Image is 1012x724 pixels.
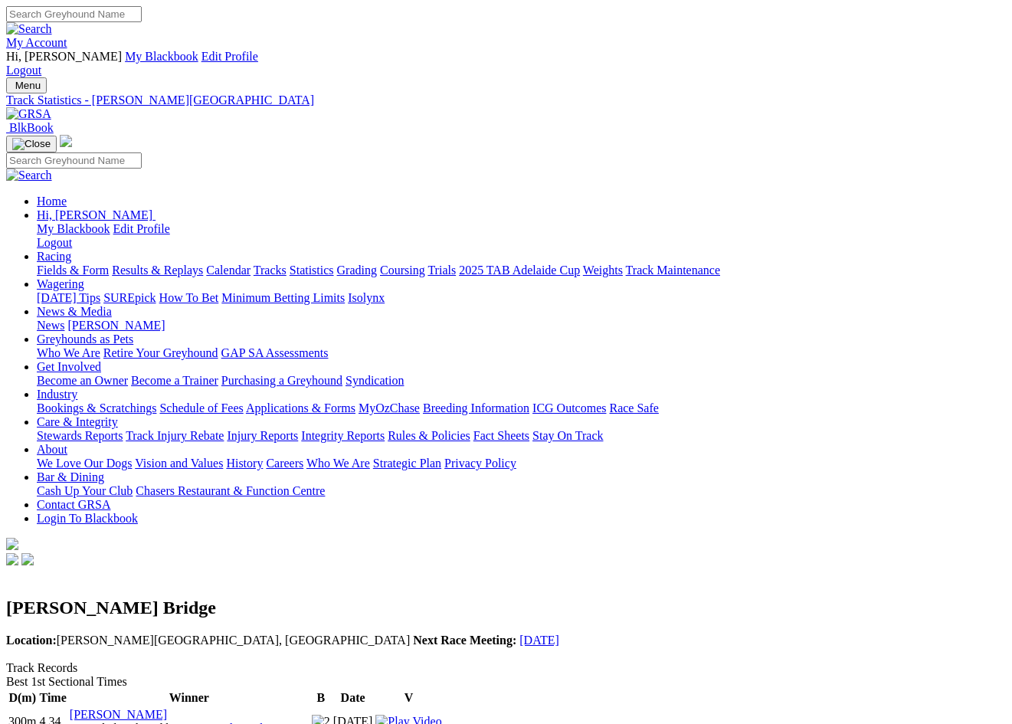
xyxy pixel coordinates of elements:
a: Login To Blackbook [37,512,138,525]
a: Statistics [290,264,334,277]
a: Bar & Dining [37,470,104,483]
div: Best 1st Sectional Times [6,675,1006,689]
a: About [37,443,67,456]
a: News [37,319,64,332]
a: Weights [583,264,623,277]
div: Wagering [37,291,1006,305]
a: Breeding Information [423,401,529,414]
img: Search [6,22,52,36]
a: Chasers Restaurant & Function Centre [136,484,325,497]
a: BlkBook [6,121,54,134]
a: 2025 TAB Adelaide Cup [459,264,580,277]
a: Logout [6,64,41,77]
a: Integrity Reports [301,429,385,442]
a: Edit Profile [113,222,170,235]
a: [PERSON_NAME] [70,708,167,721]
th: Winner [69,690,309,706]
div: My Account [6,50,1006,77]
a: Track Statistics - [PERSON_NAME][GEOGRAPHIC_DATA] [6,93,1006,107]
div: Bar & Dining [37,484,1006,498]
a: My Blackbook [125,50,198,63]
a: Grading [337,264,377,277]
a: Edit Profile [201,50,258,63]
a: Privacy Policy [444,457,516,470]
a: Home [37,195,67,208]
a: [DATE] [519,634,559,647]
a: Results & Replays [112,264,203,277]
input: Search [6,6,142,22]
div: Racing [37,264,1006,277]
div: Get Involved [37,374,1006,388]
a: Become a Trainer [131,374,218,387]
a: Trials [427,264,456,277]
b: Next Race Meeting: [413,634,516,647]
div: News & Media [37,319,1006,333]
a: Fact Sheets [473,429,529,442]
a: Strategic Plan [373,457,441,470]
a: Stewards Reports [37,429,123,442]
a: Syndication [346,374,404,387]
a: Careers [266,457,303,470]
a: Who We Are [306,457,370,470]
div: Greyhounds as Pets [37,346,1006,360]
a: Hi, [PERSON_NAME] [37,208,156,221]
a: Industry [37,388,77,401]
div: About [37,457,1006,470]
th: B [311,690,331,706]
a: Vision and Values [135,457,223,470]
a: History [226,457,263,470]
a: Injury Reports [227,429,298,442]
a: MyOzChase [359,401,420,414]
a: Schedule of Fees [159,401,243,414]
a: Care & Integrity [37,415,118,428]
div: Industry [37,401,1006,415]
b: Location: [6,634,57,647]
button: Toggle navigation [6,136,57,152]
img: Search [6,169,52,182]
a: Race Safe [609,401,658,414]
a: Get Involved [37,360,101,373]
a: My Account [6,36,67,49]
input: Search [6,152,142,169]
img: Close [12,138,51,150]
a: Purchasing a Greyhound [221,374,342,387]
a: Rules & Policies [388,429,470,442]
a: Tracks [254,264,287,277]
a: Wagering [37,277,84,290]
div: Track Records [6,661,1006,675]
a: Stay On Track [532,429,603,442]
a: Fields & Form [37,264,109,277]
span: BlkBook [9,121,54,134]
th: Time [38,690,67,706]
span: [PERSON_NAME][GEOGRAPHIC_DATA], [GEOGRAPHIC_DATA] [6,634,410,647]
a: Contact GRSA [37,498,110,511]
a: [DATE] Tips [37,291,100,304]
a: Bookings & Scratchings [37,401,156,414]
img: GRSA [6,107,51,121]
a: Coursing [380,264,425,277]
a: Become an Owner [37,374,128,387]
th: V [375,690,442,706]
th: D(m) [8,690,37,706]
a: Isolynx [348,291,385,304]
div: Hi, [PERSON_NAME] [37,222,1006,250]
a: We Love Our Dogs [37,457,132,470]
button: Toggle navigation [6,77,47,93]
img: facebook.svg [6,553,18,565]
img: twitter.svg [21,553,34,565]
a: Calendar [206,264,251,277]
a: Track Injury Rebate [126,429,224,442]
a: My Blackbook [37,222,110,235]
a: News & Media [37,305,112,318]
a: [PERSON_NAME] [67,319,165,332]
a: Minimum Betting Limits [221,291,345,304]
a: Track Maintenance [626,264,720,277]
a: Applications & Forms [246,401,355,414]
a: Who We Are [37,346,100,359]
a: How To Bet [159,291,219,304]
span: Hi, [PERSON_NAME] [6,50,122,63]
a: SUREpick [103,291,156,304]
img: logo-grsa-white.png [6,538,18,550]
a: Cash Up Your Club [37,484,133,497]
